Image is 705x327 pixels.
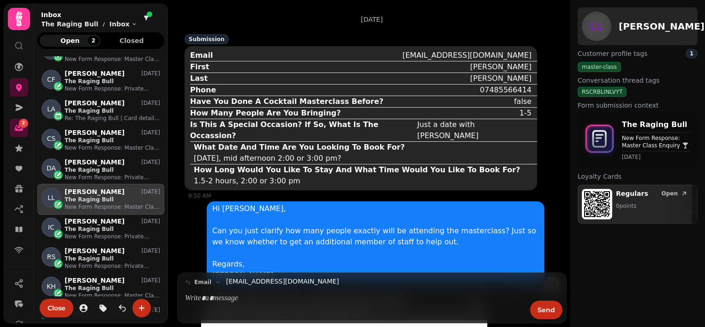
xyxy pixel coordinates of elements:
[470,61,532,73] div: [PERSON_NAME]
[47,163,56,173] span: DA
[65,129,125,137] p: [PERSON_NAME]
[480,85,532,96] div: 07485566414
[65,255,160,262] p: The Raging Bull
[194,142,405,153] div: What Date And Time Are You Looking To Book For?
[65,78,160,85] p: The Raging Bull
[530,301,562,319] button: Send
[47,104,55,114] span: LA
[65,55,160,63] p: New Form Response: Master Class Enquiry 🍸
[402,50,532,61] div: [EMAIL_ADDRESS][DOMAIN_NAME]
[181,277,224,288] button: email
[10,119,28,137] a: 2
[47,75,55,84] span: CF
[578,62,621,72] div: master-class
[622,134,690,149] p: New Form Response: Master Class Enquiry 🍸
[65,115,160,122] p: Re: The Raging Bull | Card details required
[686,49,698,58] div: 1
[109,19,137,29] button: Inbox
[87,36,99,46] div: 2
[212,259,539,270] p: Regards,
[188,192,537,200] div: 9:50 AM
[113,299,131,317] button: is-read
[65,203,160,211] p: New Form Response: Master Class Enquiry 🍸
[65,85,160,92] p: New Form Response: Private Function 🍷
[65,247,125,255] p: [PERSON_NAME]
[190,108,341,119] div: How Many People Are You Bringing?
[65,285,160,292] p: The Raging Bull
[190,96,383,107] div: Have You Done A Cocktail Masterclass Before?
[48,193,55,202] span: LL
[47,134,56,143] span: CS
[141,70,160,77] p: [DATE]
[141,99,160,107] p: [DATE]
[47,37,93,44] span: Open
[22,120,25,127] span: 2
[194,176,300,187] div: 1.5-2 hours, 2:00 or 3:00 pm
[616,189,648,198] p: Regulars
[94,299,112,317] button: tag-thread
[141,188,160,195] p: [DATE]
[538,307,555,313] span: Send
[65,196,160,203] p: The Raging Bull
[37,56,164,319] div: grid
[212,225,539,248] p: Can you just clarify how many people exactly will be attending the masterclass? Just so we know w...
[578,76,698,85] label: Conversation thread tags
[581,121,618,159] img: form-icon
[190,85,216,96] div: Phone
[417,119,532,141] div: Just a date with [PERSON_NAME]
[41,19,137,29] nav: breadcrumb
[65,174,160,181] p: New Form Response: Private Function 🍷
[622,153,690,161] time: [DATE]
[190,119,413,141] div: Is This A Special Occasion? If So, What Is The Occassion?
[212,270,539,281] p: [PERSON_NAME]
[65,166,160,174] p: The Raging Bull
[65,292,160,299] p: New Form Response: Master Class Enquiry 🍸
[65,99,125,107] p: [PERSON_NAME]
[141,277,160,284] p: [DATE]
[470,73,532,84] div: [PERSON_NAME]
[658,189,692,198] button: Open
[65,107,160,115] p: The Raging Bull
[194,153,341,164] div: [DATE], mid afternoon 2:00 or 3:00 pm?
[48,305,66,311] span: Close
[65,144,160,151] p: New Form Response: Master Class Enquiry 🍸
[102,35,162,47] button: Closed
[361,15,382,24] p: [DATE]
[65,188,125,196] p: [PERSON_NAME]
[520,108,532,119] div: 1-5
[141,158,160,166] p: [DATE]
[141,129,160,136] p: [DATE]
[48,223,54,232] span: IC
[578,87,627,97] div: RSCRBLINLVYT
[622,119,690,130] p: The Raging Bull
[65,70,125,78] p: [PERSON_NAME]
[65,218,125,225] p: [PERSON_NAME]
[41,19,98,29] p: The Raging Bull
[65,262,160,270] p: New Form Response: Private Function 🍷
[578,101,698,110] label: Form submission context
[514,96,532,107] div: false
[141,12,152,24] button: filter
[47,252,56,261] span: RS
[578,172,621,181] span: Loyalty Cards
[619,20,705,33] h2: [PERSON_NAME]
[190,61,209,73] div: First
[141,218,160,225] p: [DATE]
[65,137,160,144] p: The Raging Bull
[65,233,160,240] p: New Form Response: Private Function 🍷
[65,277,125,285] p: [PERSON_NAME]
[226,277,339,286] a: [EMAIL_ADDRESS][DOMAIN_NAME]
[65,158,125,166] p: [PERSON_NAME]
[40,35,101,47] button: Open2
[190,50,213,61] div: Email
[109,37,155,44] span: Closed
[190,73,208,84] div: Last
[212,203,539,214] p: Hi [PERSON_NAME],
[47,282,56,291] span: KH
[141,247,160,254] p: [DATE]
[194,164,520,176] div: How Long Would You Like To Stay And What Time Would You Like To Book For?
[590,21,604,32] span: LL
[662,191,678,196] span: Open
[616,202,693,210] p: 0 point s
[41,10,137,19] h2: Inbox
